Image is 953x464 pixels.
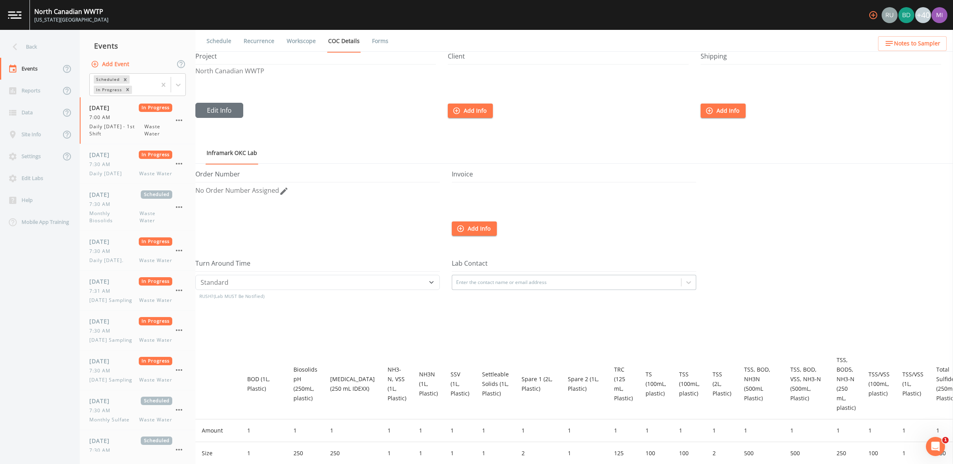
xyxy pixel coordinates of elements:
th: Biosolids pH (250mL, plastic) [287,349,324,419]
span: 7:30 AM [89,161,115,168]
a: Workscope [286,30,317,52]
th: 1 [706,419,738,442]
th: Settleable Solids (1L, Plastic) [476,349,515,419]
span: 7:00 AM [89,114,115,121]
a: [DATE]In Progress7:30 AMDaily [DATE]Waste Water [80,144,195,184]
img: 9f682ec1c49132a47ef547787788f57d [898,7,914,23]
button: Add Event [89,57,132,72]
div: Remove Scheduled [121,75,130,84]
th: 1 [830,419,862,442]
th: SSV (1L, Plastic) [444,349,476,419]
span: 7:30 AM [89,201,115,208]
th: 1 [381,419,413,442]
a: [DATE]Scheduled7:30 AMMonthly BiosolidsWaste Water [80,184,195,231]
div: Russell Schindler [881,7,898,23]
th: NH3-N, VSS (1L, Plastic) [381,349,413,419]
th: 1 [413,419,444,442]
a: Recurrence [242,30,276,52]
th: 1 [444,419,476,442]
span: Waste Water [139,337,172,344]
div: +40 [915,7,931,23]
th: 1 [673,419,706,442]
h5: Lab Contact [452,260,696,272]
span: Waste Water [139,257,172,264]
span: (Lab MUST Be Notified) [214,293,265,299]
h5: Turn Around Time [195,260,440,272]
span: Waste Water [139,170,172,177]
iframe: Intercom live chat [926,437,945,456]
img: 11d739c36d20347f7b23fdbf2a9dc2c5 [931,7,947,23]
span: Monthly Sulfate [89,416,134,423]
th: Spare 2 (1L, Plastic) [561,349,608,419]
th: TS (100mL, plastic) [639,349,673,419]
th: Spare 1 (2L, Plastic) [515,349,561,419]
a: Forms [371,30,390,52]
a: [DATE]In Progress7:00 AMDaily [DATE] - 1st ShiftWaste Water [80,97,195,144]
span: Daily [DATE] [89,170,127,177]
div: Events [80,36,195,56]
th: 1 [738,419,784,442]
span: Daily [DATE]. [89,257,128,264]
div: [US_STATE][GEOGRAPHIC_DATA] [34,16,108,23]
a: COC Details [327,30,361,53]
span: In Progress [139,104,173,112]
a: [DATE]In Progress7:30 AMDaily [DATE].Waste Water [80,231,195,271]
th: TSS, BOD, VSS, NH3-N (500mL, Plastic) [784,349,830,419]
h5: Order Number [195,170,440,182]
span: Waste Water [139,376,172,384]
div: Brock DeVeau [898,7,915,23]
span: 7:30 AM [89,248,115,255]
div: Remove In Progress [123,86,132,94]
button: Add Info [701,104,746,118]
span: Waste Water [140,210,172,224]
th: 1 [896,419,930,442]
h5: Client [448,53,688,65]
th: [MEDICAL_DATA] (250 mL IDEXX) [324,349,381,419]
span: [DATE] [89,277,115,286]
div: North Canadian WWTP [34,7,108,16]
span: Scheduled [141,397,172,405]
span: [DATE] [89,357,115,365]
span: No Order Number Assigned [195,186,279,195]
th: TSS (2L, Plastic) [706,349,738,419]
h5: Invoice [452,170,696,182]
span: In Progress [139,357,173,365]
th: 1 [287,419,324,442]
span: Waste Water [139,297,172,304]
h5: Shipping [701,53,941,65]
span: Notes to Sampler [894,39,940,49]
th: TSS (100mL, plastic) [673,349,706,419]
th: TSS, BOD, NH3N (500mL Plastic) [738,349,784,419]
a: [DATE]In Progress7:31 AM[DATE] SamplingWaste Water [80,271,195,311]
p: North Canadian WWTP [195,68,436,74]
h5: Project [195,53,436,65]
span: [DATE] [89,437,115,445]
a: [DATE]In Progress7:30 AM[DATE] SamplingWaste Water [80,311,195,350]
div: Scheduled [94,75,121,84]
span: 7:30 AM [89,367,115,374]
button: Add Info [452,221,497,236]
span: [DATE] [89,151,115,159]
span: [DATE] [89,104,115,112]
th: TSS, BOD5, NH3-N (250 mL, plastic) [830,349,862,419]
button: Edit Info [195,103,243,118]
div: In Progress [94,86,123,94]
span: [DATE] Sampling [89,376,137,384]
span: [DATE] Sampling [89,337,137,344]
a: Schedule [205,30,232,52]
th: 1 [515,419,561,442]
span: [DATE] [89,397,115,405]
img: logo [8,11,22,19]
th: 1 [862,419,896,442]
button: Notes to Sampler [878,36,947,51]
a: [DATE]In Progress7:30 AM[DATE] SamplingWaste Water [80,350,195,390]
span: Scheduled [141,437,172,445]
h3: RUSH? [199,290,440,303]
th: BOD (1L, Plastic) [241,349,287,419]
a: Inframark OKC Lab [205,142,258,164]
th: 1 [784,419,830,442]
span: 7:30 AM [89,407,115,414]
span: [DATE] [89,317,115,325]
span: 7:31 AM [89,288,115,295]
span: [DATE] [89,190,115,199]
